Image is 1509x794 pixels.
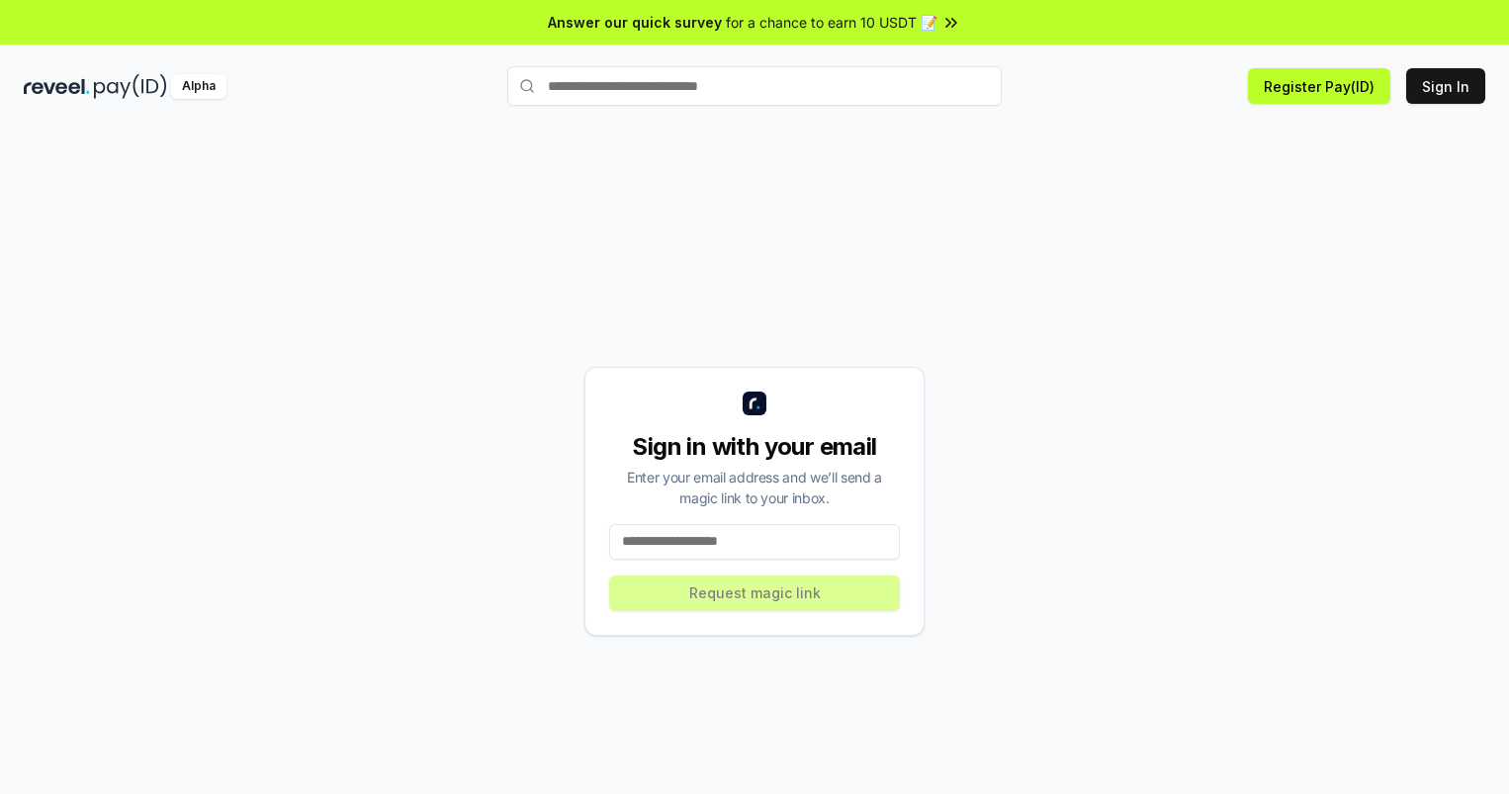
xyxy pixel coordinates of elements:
img: reveel_dark [24,74,90,99]
img: pay_id [94,74,167,99]
div: Sign in with your email [609,431,900,463]
div: Alpha [171,74,226,99]
img: logo_small [743,392,766,415]
button: Register Pay(ID) [1248,68,1390,104]
span: for a chance to earn 10 USDT 📝 [726,12,937,33]
span: Answer our quick survey [548,12,722,33]
button: Sign In [1406,68,1485,104]
div: Enter your email address and we’ll send a magic link to your inbox. [609,467,900,508]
